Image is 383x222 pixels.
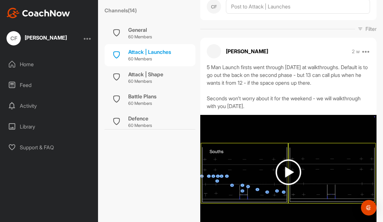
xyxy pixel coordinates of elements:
div: 5 Man Launch firsts went through [DATE] at walkthroughs. Default is to go out the back on the sec... [207,63,370,110]
p: 60 Members [128,56,171,62]
div: Attack | Launches [128,48,171,56]
div: [PERSON_NAME] [25,35,67,40]
div: Support & FAQ [4,139,95,155]
p: [PERSON_NAME] [226,47,268,55]
div: Home [4,56,95,72]
div: Defence [128,115,152,122]
p: 60 Members [128,78,163,85]
div: CF [6,31,21,45]
div: Attack | Shape [128,70,163,78]
div: Feed [4,77,95,93]
div: General [128,26,152,34]
img: play [276,159,301,185]
div: Activity [4,98,95,114]
p: 60 Members [128,100,156,107]
p: Filter [365,25,377,33]
p: 60 Members [128,34,152,40]
label: Channels ( 14 ) [105,6,137,14]
div: Library [4,118,95,135]
p: 2 w [352,48,360,55]
div: Open Intercom Messenger [361,200,377,216]
img: CoachNow [6,8,70,18]
p: 60 Members [128,122,152,129]
div: Battle Plans [128,92,156,100]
